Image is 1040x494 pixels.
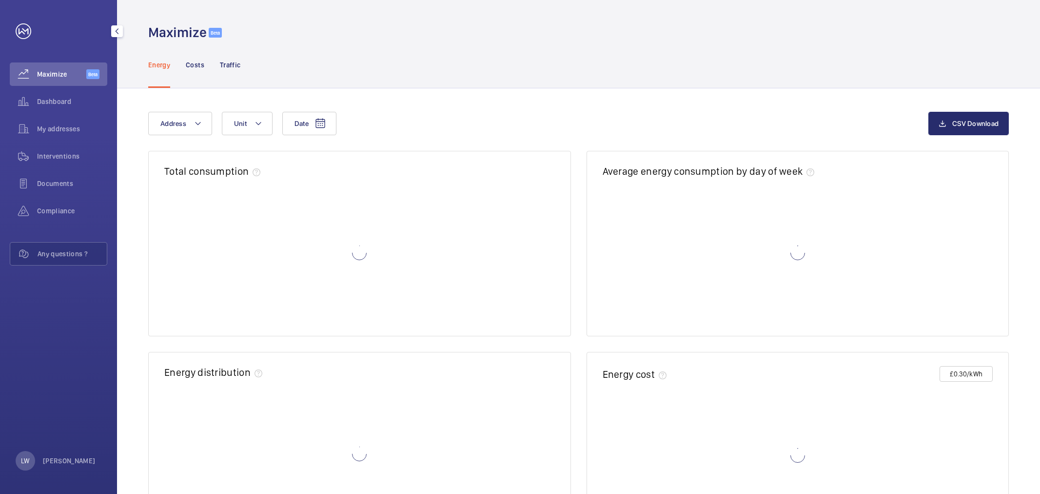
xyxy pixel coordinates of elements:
[37,179,107,188] span: Documents
[37,97,107,106] span: Dashboard
[37,69,86,79] span: Maximize
[148,112,212,135] button: Address
[37,151,107,161] span: Interventions
[148,60,170,70] p: Energy
[222,112,273,135] button: Unit
[38,249,107,259] span: Any questions ?
[220,60,240,70] p: Traffic
[294,120,309,127] span: Date
[209,28,222,38] span: Beta
[37,124,107,134] span: My addresses
[21,456,29,466] p: LW
[164,366,251,378] h2: Energy distribution
[603,165,803,177] h2: Average energy consumption by day of week
[282,112,336,135] button: Date
[928,112,1009,135] button: CSV Download
[603,368,655,380] h2: Energy cost
[164,165,249,177] h2: Total consumption
[234,120,247,127] span: Unit
[37,206,107,216] span: Compliance
[160,120,186,127] span: Address
[148,23,207,41] h1: Maximize
[952,120,999,127] span: CSV Download
[940,366,993,382] button: £0.30/kWh
[43,456,96,466] p: [PERSON_NAME]
[186,60,204,70] p: Costs
[86,69,99,79] span: Beta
